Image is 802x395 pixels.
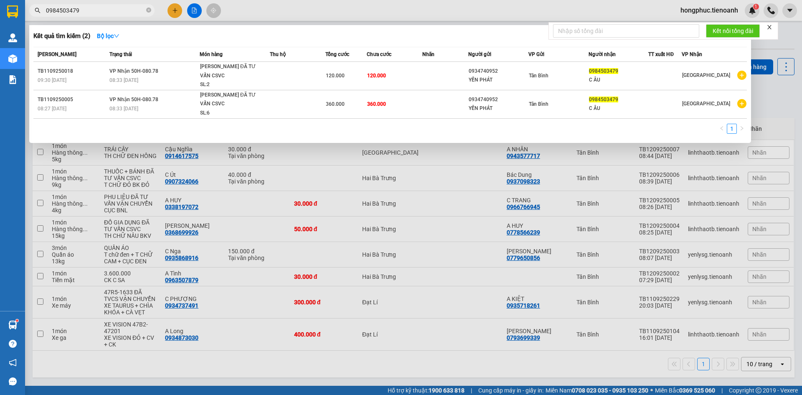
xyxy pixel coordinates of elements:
[367,101,386,107] span: 360.000
[553,24,699,38] input: Nhập số tổng đài
[146,7,151,15] span: close-circle
[109,51,132,57] span: Trạng thái
[713,26,753,36] span: Kết nối tổng đài
[200,109,263,118] div: SL: 6
[766,24,772,30] span: close
[367,73,386,79] span: 120.000
[200,91,263,109] div: [PERSON_NAME] ĐÃ TƯ VẤN CSVC
[469,95,528,104] div: 0934740952
[38,67,107,76] div: TB1109250018
[737,99,746,108] span: plus-circle
[46,6,145,15] input: Tìm tên, số ĐT hoặc mã đơn
[529,73,548,79] span: Tân Bình
[648,51,674,57] span: TT xuất HĐ
[35,8,41,13] span: search
[737,124,747,134] button: right
[468,51,491,57] span: Người gửi
[114,33,119,39] span: down
[727,124,736,133] a: 1
[38,77,66,83] span: 09:30 [DATE]
[109,106,138,112] span: 08:33 [DATE]
[109,77,138,83] span: 08:33 [DATE]
[367,51,391,57] span: Chưa cước
[16,319,18,322] sup: 1
[589,68,618,74] span: 0984503479
[38,95,107,104] div: TB1109250005
[589,104,648,113] div: C ÂU
[326,73,345,79] span: 120.000
[90,29,126,43] button: Bộ lọcdown
[8,75,17,84] img: solution-icon
[97,33,119,39] strong: Bộ lọc
[33,32,90,41] h3: Kết quả tìm kiếm ( 2 )
[8,54,17,63] img: warehouse-icon
[9,359,17,367] span: notification
[682,72,730,78] span: [GEOGRAPHIC_DATA]
[8,321,17,329] img: warehouse-icon
[682,51,702,57] span: VP Nhận
[326,101,345,107] span: 360.000
[38,106,66,112] span: 08:27 [DATE]
[469,104,528,113] div: YẾN PHÁT
[737,124,747,134] li: Next Page
[200,62,263,80] div: [PERSON_NAME] ĐÃ TƯ VẤN CSVC
[9,340,17,348] span: question-circle
[737,71,746,80] span: plus-circle
[8,33,17,42] img: warehouse-icon
[717,124,727,134] button: left
[146,8,151,13] span: close-circle
[270,51,286,57] span: Thu hộ
[325,51,349,57] span: Tổng cước
[422,51,434,57] span: Nhãn
[529,101,548,107] span: Tân Bình
[589,97,618,102] span: 0984503479
[469,67,528,76] div: 0934740952
[717,124,727,134] li: Previous Page
[528,51,544,57] span: VP Gửi
[109,97,158,102] span: VP Nhận 50H-080.78
[200,51,223,57] span: Món hàng
[589,76,648,84] div: C ÂU
[739,126,744,131] span: right
[469,76,528,84] div: YẾN PHÁT
[727,124,737,134] li: 1
[7,5,18,18] img: logo-vxr
[9,377,17,385] span: message
[589,51,616,57] span: Người nhận
[706,24,760,38] button: Kết nối tổng đài
[719,126,724,131] span: left
[200,80,263,89] div: SL: 2
[109,68,158,74] span: VP Nhận 50H-080.78
[38,51,76,57] span: [PERSON_NAME]
[682,101,730,107] span: [GEOGRAPHIC_DATA]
